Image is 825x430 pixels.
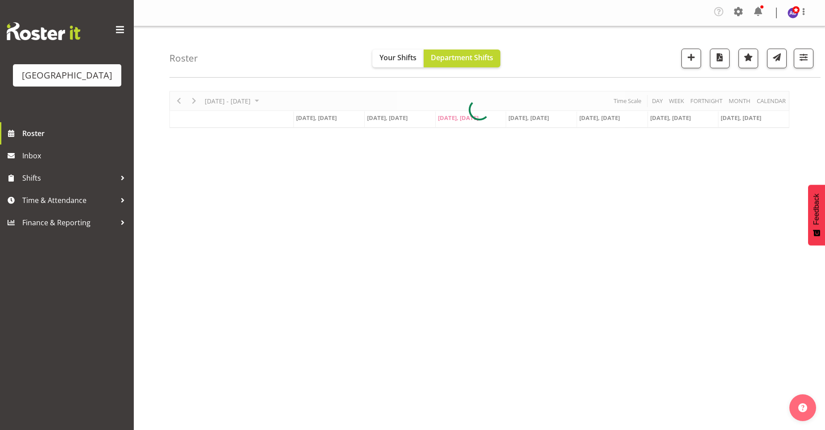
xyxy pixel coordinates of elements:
button: Department Shifts [424,50,500,67]
button: Add a new shift [681,49,701,68]
img: Rosterit website logo [7,22,80,40]
button: Send a list of all shifts for the selected filtered period to all rostered employees. [767,49,787,68]
button: Feedback - Show survey [808,185,825,245]
span: Inbox [22,149,129,162]
span: Finance & Reporting [22,216,116,229]
button: Your Shifts [372,50,424,67]
span: Time & Attendance [22,194,116,207]
img: amber-jade-brass10310.jpg [788,8,798,18]
img: help-xxl-2.png [798,403,807,412]
button: Download a PDF of the roster according to the set date range. [710,49,730,68]
span: Roster [22,127,129,140]
span: Feedback [813,194,821,225]
div: [GEOGRAPHIC_DATA] [22,69,112,82]
span: Your Shifts [379,53,417,62]
button: Highlight an important date within the roster. [738,49,758,68]
span: Department Shifts [431,53,493,62]
h4: Roster [169,53,198,63]
span: Shifts [22,171,116,185]
button: Filter Shifts [794,49,813,68]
